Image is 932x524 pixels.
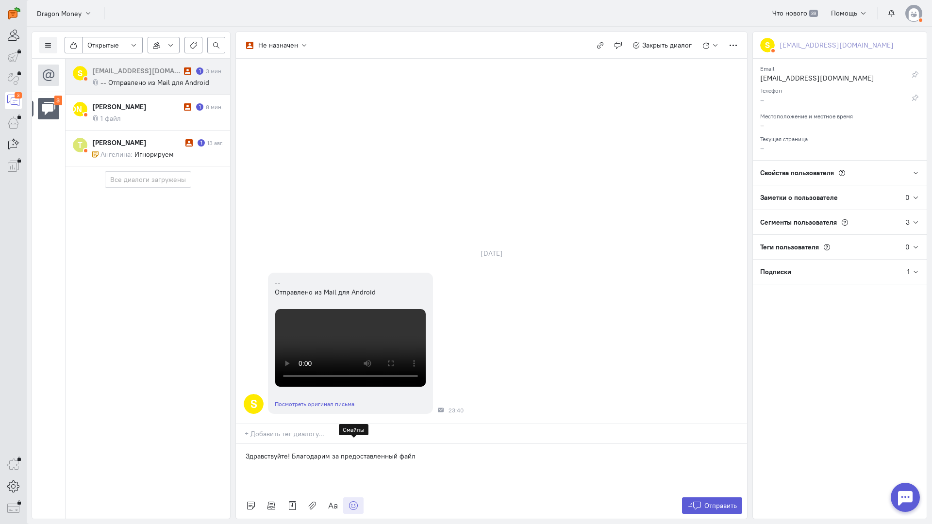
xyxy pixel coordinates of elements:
[5,92,22,109] a: 3
[339,424,368,435] div: Смайлы
[82,37,143,53] button: Открытые
[704,501,737,510] span: Отправить
[760,110,919,120] div: Местоположение и местное время
[760,95,896,107] div: –
[760,144,764,152] span: –
[760,218,837,227] span: Сегменты пользователя
[185,139,193,147] i: Диалог не разобран
[196,67,203,75] div: Есть неотвеченное сообщение пользователя
[184,103,191,111] i: Диалог не разобран
[275,400,354,408] a: Посмотреть оригинал письма
[8,7,20,19] img: carrot-quest.svg
[92,138,183,147] div: [PERSON_NAME]
[134,150,174,159] span: Игнорируем
[105,171,191,188] button: Все диалоги загружены
[241,37,313,53] button: Не назначен
[772,9,807,17] span: Что нового
[831,9,857,17] span: Помощь
[258,40,298,50] div: Не назначен
[760,168,834,177] span: Свойства пользователя
[767,5,823,21] a: Что нового 39
[760,132,919,143] div: Текущая страница
[760,121,764,130] span: –
[905,193,910,202] div: 0
[100,150,133,159] span: Ангелина:
[826,5,873,21] button: Помощь
[753,185,905,210] div: Заметки о пользователе
[760,73,896,85] div: [EMAIL_ADDRESS][DOMAIN_NAME]
[48,104,112,114] text: [PERSON_NAME]
[78,140,83,150] text: Т
[760,63,774,72] small: Email
[37,9,82,18] span: Dragon Money
[906,217,910,227] div: 3
[250,397,257,411] text: S
[196,103,203,111] div: Есть неотвеченное сообщение пользователя
[15,92,22,98] div: 3
[275,278,426,297] div: -- Отправлено из Mail для Android
[449,407,464,414] span: 23:40
[100,114,121,123] span: 1 файл
[809,10,817,17] span: 39
[87,40,119,50] span: Открытые
[184,67,191,75] i: Диалог не разобран
[92,66,182,76] div: [EMAIL_ADDRESS][DOMAIN_NAME]
[753,260,907,284] div: Подписки
[627,37,698,53] button: Закрыть диалог
[100,78,209,87] span: -- Отправлено из Mail для Android
[206,67,223,75] div: 3 мин.
[207,139,223,147] div: 13 авг.
[54,96,63,106] div: 3
[246,451,737,461] p: Здравствуйте! Благодарим за предоставленный файл
[198,139,205,147] div: Есть неотвеченное сообщение пользователя
[438,407,444,413] div: Почта
[905,5,922,22] img: default-v4.png
[905,242,910,252] div: 0
[907,267,910,277] div: 1
[765,40,770,50] text: S
[682,497,743,514] button: Отправить
[642,41,692,49] span: Закрыть диалог
[92,102,182,112] div: [PERSON_NAME]
[780,40,894,50] div: [EMAIL_ADDRESS][DOMAIN_NAME]
[32,4,97,22] button: Dragon Money
[760,84,782,94] small: Телефон
[206,103,223,111] div: 8 мин.
[760,243,819,251] span: Теги пользователя
[470,246,514,260] div: [DATE]
[78,68,83,78] text: S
